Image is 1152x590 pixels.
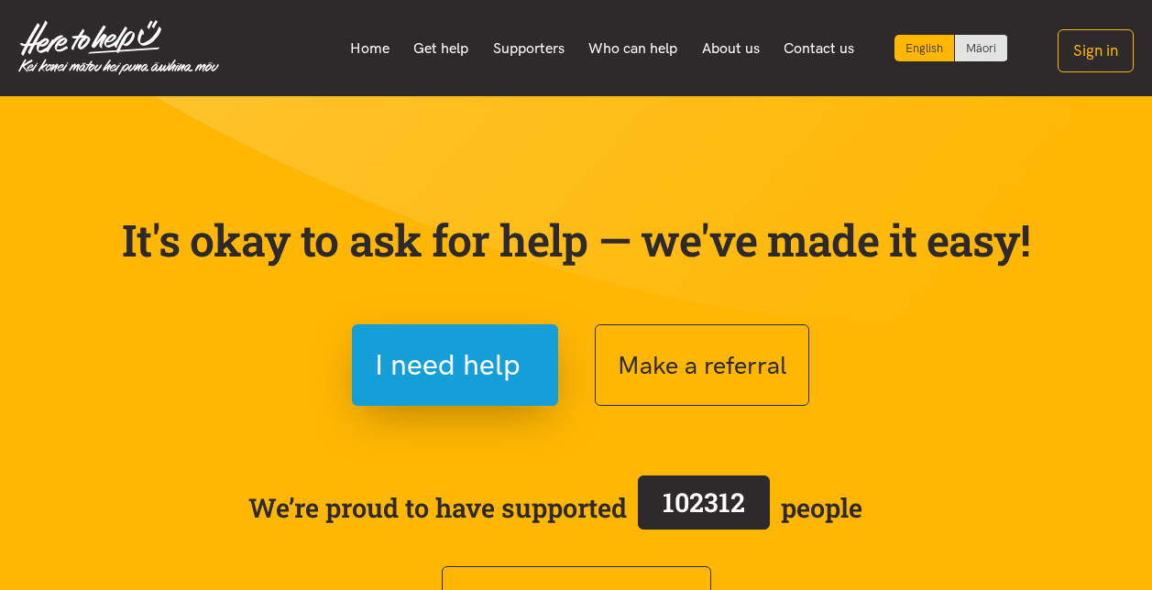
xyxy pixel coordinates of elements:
p: It's okay to ask for help — we've made it easy! [118,213,1035,267]
a: Who can help [576,29,690,68]
span: We’re proud to have supported people [248,472,862,543]
a: Home [337,29,401,68]
a: Contact us [772,29,867,68]
img: Home [18,20,219,75]
span: I need help [375,342,521,388]
a: Get help [401,29,481,68]
div: Current language [894,35,955,61]
a: Switch to Te Reo Māori [955,35,1007,61]
button: Make a referral [595,324,809,406]
span: 102312 [663,485,745,519]
div: Language toggle [894,35,1008,61]
button: I need help [352,324,558,406]
a: About us [690,29,773,68]
a: 102312 [627,472,781,543]
button: Sign in [1058,29,1134,72]
a: Supporters [480,29,576,68]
